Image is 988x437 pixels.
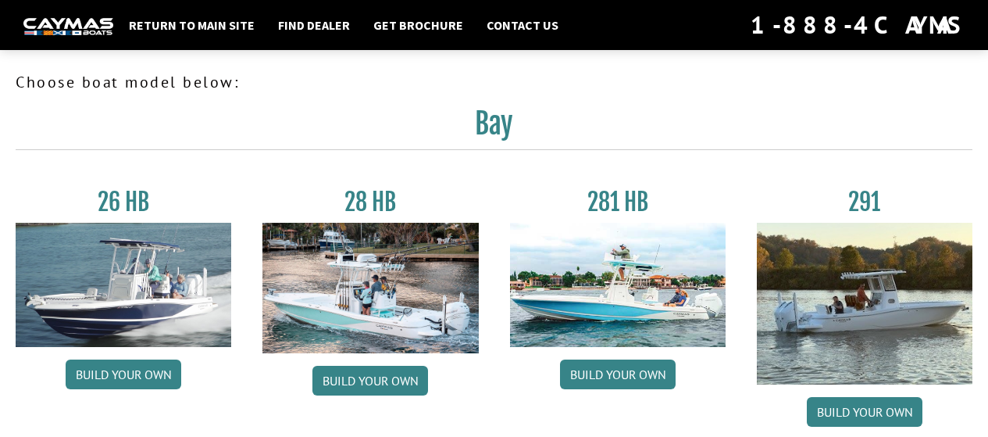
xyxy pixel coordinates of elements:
a: Build your own [807,397,922,427]
a: Find Dealer [270,15,358,35]
a: Get Brochure [366,15,471,35]
h2: Bay [16,106,972,150]
h3: 291 [757,188,972,217]
h3: 26 HB [16,188,231,217]
div: 1-888-4CAYMAS [751,8,965,42]
img: 291_Thumbnail.jpg [757,223,972,385]
img: 28-hb-twin.jpg [510,223,726,347]
img: 26_new_photo_resized.jpg [16,223,231,347]
h3: 28 HB [262,188,478,217]
a: Return to main site [121,15,262,35]
a: Build your own [66,360,181,389]
p: Choose boat model below: [16,70,972,94]
a: Build your own [312,366,428,396]
a: Contact Us [479,15,566,35]
img: 28_hb_thumbnail_for_caymas_connect.jpg [262,223,478,353]
h3: 281 HB [510,188,726,217]
a: Build your own [560,360,676,389]
img: white-logo-c9c8dbefe5ff5ceceb0f0178aa75bf4bb51f6bca0971e226c86eb53dfe498488.png [23,18,113,34]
